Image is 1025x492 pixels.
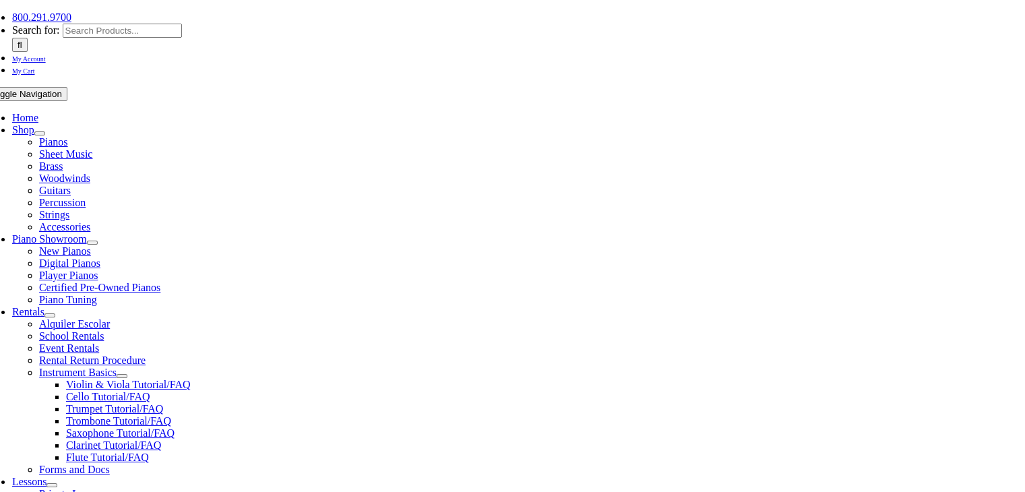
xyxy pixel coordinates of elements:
a: Lessons [12,476,47,487]
a: New Pianos [39,245,91,257]
a: Accessories [39,221,90,233]
a: 800.291.9700 [12,11,71,23]
input: Search [12,38,28,52]
a: Rental Return Procedure [39,355,146,366]
a: Brass [39,160,63,172]
a: Certified Pre-Owned Pianos [39,282,160,293]
a: Guitars [39,185,71,196]
button: Open submenu of Instrument Basics [117,374,127,378]
input: Search Products... [63,24,182,38]
a: Home [12,112,38,123]
a: Forms and Docs [39,464,110,475]
a: My Cart [12,64,35,75]
a: Violin & Viola Tutorial/FAQ [66,379,191,390]
a: Trombone Tutorial/FAQ [66,415,171,427]
a: Alquiler Escolar [39,318,110,330]
a: Piano Showroom [12,233,87,245]
a: School Rentals [39,330,104,342]
button: Open submenu of Shop [34,131,45,135]
a: Piano Tuning [39,294,97,305]
button: Open submenu of Lessons [46,483,57,487]
a: Saxophone Tutorial/FAQ [66,427,175,439]
a: Sheet Music [39,148,93,160]
a: Clarinet Tutorial/FAQ [66,439,162,451]
a: My Account [12,52,46,63]
a: Instrument Basics [39,367,117,378]
a: Strings [39,209,69,220]
span: My Cart [12,67,35,75]
a: Digital Pianos [39,257,100,269]
a: Player Pianos [39,270,98,281]
a: Percussion [39,197,86,208]
a: Trumpet Tutorial/FAQ [66,403,163,414]
span: Search for: [12,24,60,36]
a: Pianos [39,136,68,148]
a: Cello Tutorial/FAQ [66,391,150,402]
a: Flute Tutorial/FAQ [66,452,149,463]
a: Rentals [12,306,44,317]
button: Open submenu of Piano Showroom [87,241,98,245]
span: My Account [12,55,46,63]
a: Event Rentals [39,342,99,354]
a: Woodwinds [39,173,90,184]
a: Shop [12,124,34,135]
button: Open submenu of Rentals [44,313,55,317]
